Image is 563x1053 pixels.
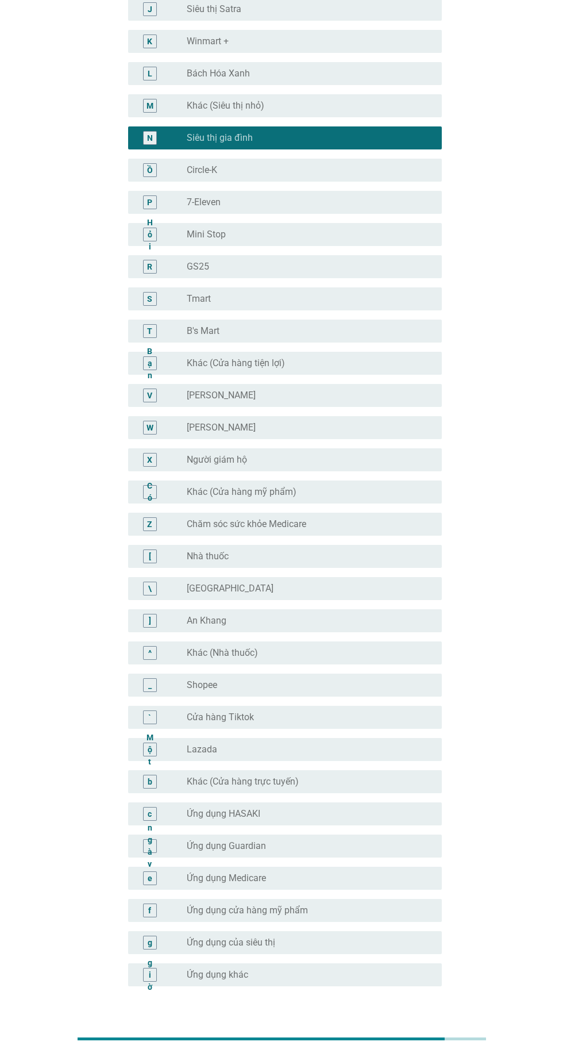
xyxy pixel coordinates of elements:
[187,937,275,948] font: Ứng dụng của siêu thị
[187,261,209,272] font: GS25
[147,165,153,174] font: Ồ
[148,4,152,13] font: J
[147,455,152,464] font: X
[187,679,217,690] font: Shopee
[187,551,229,562] font: Nhà thuốc
[187,712,254,723] font: Cửa hàng Tiktok
[148,873,152,882] font: e
[149,551,151,560] font: [
[147,390,152,399] font: V
[146,422,153,432] font: W
[148,823,152,868] font: ngày
[187,873,266,883] font: Ứng dụng Medicare
[148,777,152,786] font: b
[148,680,152,689] font: _
[148,809,152,818] font: c
[187,100,264,111] font: Khác (Siêu thị nhỏ)
[148,937,152,947] font: g
[187,3,241,14] font: Siêu thị Satra
[147,294,152,303] font: S
[148,68,152,78] font: L
[147,197,152,206] font: P
[149,616,151,625] font: ]
[148,958,152,991] font: giờ
[148,648,152,657] font: ^
[187,454,247,465] font: Người giám hộ
[147,346,152,379] font: Bạn
[187,325,219,336] font: B's Mart
[187,164,217,175] font: Circle-K
[187,390,256,401] font: [PERSON_NAME]
[147,326,152,335] font: T
[187,647,258,658] font: Khác (Nhà thuốc)
[187,486,296,497] font: Khác (Cửa hàng mỹ phẩm)
[187,808,260,819] font: Ứng dụng HASAKI
[146,101,153,110] font: M
[147,36,152,45] font: K
[148,905,151,914] font: f
[187,132,253,143] font: Siêu thị gia đình
[187,68,250,79] font: Bách Hóa Xanh
[147,262,152,271] font: R
[147,519,152,528] font: Z
[187,969,248,980] font: Ứng dụng khác
[187,776,299,787] font: Khác (Cửa hàng trực tuyến)
[187,905,308,916] font: Ứng dụng cửa hàng mỹ phẩm
[187,744,217,755] font: Lazada
[187,615,226,626] font: An Khang
[148,712,151,721] font: `
[187,293,211,304] font: Tmart
[187,583,273,594] font: [GEOGRAPHIC_DATA]
[187,358,285,368] font: Khác (Cửa hàng tiện lợi)
[147,481,152,502] font: Có
[187,197,221,207] font: 7-Eleven
[146,732,153,766] font: Một
[148,583,152,593] font: \
[187,422,256,433] font: [PERSON_NAME]
[187,229,226,240] font: Mini Stop
[187,840,266,851] font: Ứng dụng Guardian
[187,518,306,529] font: Chăm sóc sức khỏe Medicare
[147,133,153,142] font: N
[187,36,229,47] font: Winmart +
[147,217,153,251] font: Hỏi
